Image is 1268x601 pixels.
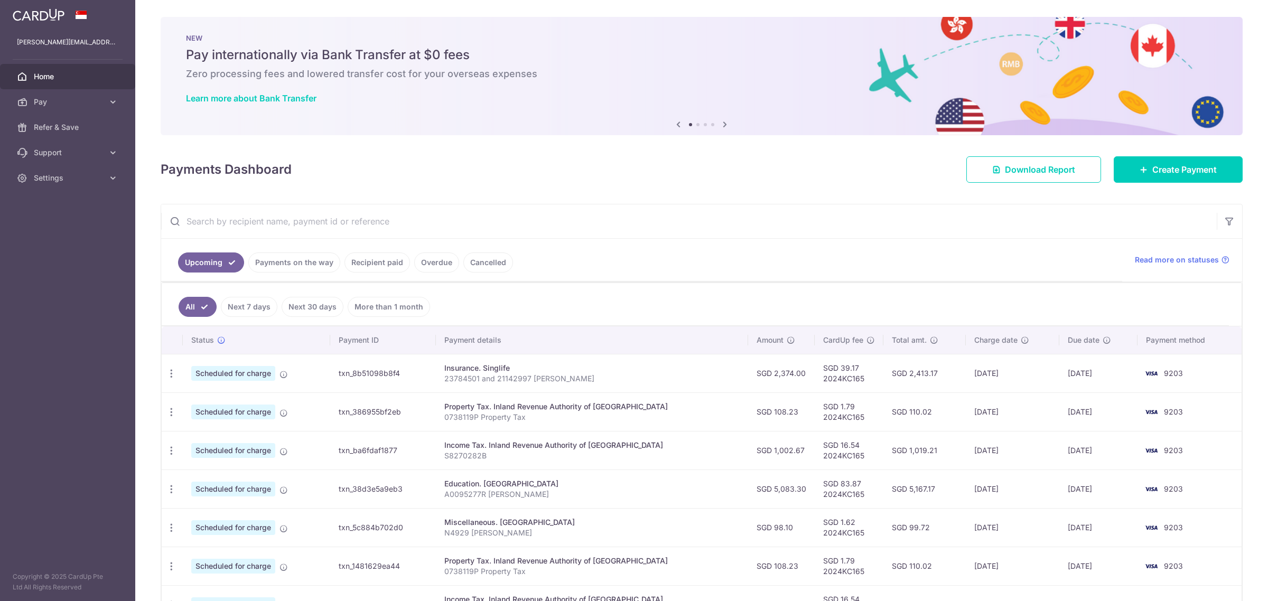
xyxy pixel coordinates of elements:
img: Bank transfer banner [161,17,1243,135]
a: Learn more about Bank Transfer [186,93,316,104]
span: Due date [1068,335,1099,345]
span: Support [34,147,104,158]
span: Scheduled for charge [191,366,275,381]
span: 9203 [1164,561,1183,570]
span: Total amt. [892,335,927,345]
td: txn_38d3e5a9eb3 [330,469,436,508]
a: Recipient paid [344,252,410,273]
td: SGD 16.54 2024KC165 [815,431,883,469]
td: [DATE] [966,547,1059,585]
a: Upcoming [178,252,244,273]
td: SGD 110.02 [883,392,966,431]
span: Scheduled for charge [191,559,275,574]
h4: Payments Dashboard [161,160,292,179]
h5: Pay internationally via Bank Transfer at $0 fees [186,46,1217,63]
img: Bank Card [1141,444,1162,457]
span: Refer & Save [34,122,104,133]
td: SGD 1.79 2024KC165 [815,392,883,431]
span: 9203 [1164,484,1183,493]
div: Income Tax. Inland Revenue Authority of [GEOGRAPHIC_DATA] [444,440,740,450]
td: SGD 83.87 2024KC165 [815,469,883,508]
td: [DATE] [966,392,1059,431]
span: 9203 [1164,407,1183,416]
span: 9203 [1164,446,1183,455]
th: Payment ID [330,326,436,354]
td: txn_8b51098b8f4 [330,354,436,392]
span: Download Report [1005,163,1075,176]
a: Create Payment [1114,156,1243,183]
span: Create Payment [1152,163,1217,176]
a: All [179,297,217,317]
div: Insurance. Singlife [444,363,740,373]
td: [DATE] [1059,469,1138,508]
td: [DATE] [966,431,1059,469]
img: Bank Card [1141,406,1162,418]
p: 0738119P Property Tax [444,566,740,577]
td: txn_386955bf2eb [330,392,436,431]
p: NEW [186,34,1217,42]
img: CardUp [13,8,64,21]
td: [DATE] [966,508,1059,547]
img: Bank Card [1141,560,1162,572]
p: S8270282B [444,450,740,461]
td: txn_1481629ea44 [330,547,436,585]
td: txn_ba6fdaf1877 [330,431,436,469]
span: 9203 [1164,369,1183,378]
span: Settings [34,173,104,183]
a: Read more on statuses [1135,255,1229,265]
td: SGD 2,374.00 [748,354,815,392]
p: [PERSON_NAME][EMAIL_ADDRESS][DOMAIN_NAME] [17,37,118,48]
td: txn_5c884b702d0 [330,508,436,547]
td: SGD 39.17 2024KC165 [815,354,883,392]
a: More than 1 month [348,297,430,317]
input: Search by recipient name, payment id or reference [161,204,1217,238]
td: SGD 5,083.30 [748,469,815,508]
div: Miscellaneous. [GEOGRAPHIC_DATA] [444,517,740,528]
span: Charge date [974,335,1018,345]
td: [DATE] [1059,431,1138,469]
img: Bank Card [1141,521,1162,534]
td: [DATE] [1059,354,1138,392]
td: SGD 99.72 [883,508,966,547]
div: Property Tax. Inland Revenue Authority of [GEOGRAPHIC_DATA] [444,556,740,566]
td: SGD 1.62 2024KC165 [815,508,883,547]
img: Bank Card [1141,367,1162,380]
span: Amount [757,335,784,345]
span: Status [191,335,214,345]
a: Download Report [966,156,1101,183]
th: Payment details [436,326,748,354]
p: N4929 [PERSON_NAME] [444,528,740,538]
span: Scheduled for charge [191,482,275,496]
a: Next 30 days [282,297,343,317]
a: Next 7 days [221,297,277,317]
span: Scheduled for charge [191,443,275,458]
p: 23784501 and 21142997 [PERSON_NAME] [444,373,740,384]
td: [DATE] [966,469,1059,508]
td: [DATE] [1059,508,1138,547]
a: Overdue [414,252,459,273]
td: [DATE] [1059,392,1138,431]
img: Bank Card [1141,483,1162,495]
span: CardUp fee [823,335,863,345]
h6: Zero processing fees and lowered transfer cost for your overseas expenses [186,68,1217,80]
p: A0095277R [PERSON_NAME] [444,489,740,500]
td: SGD 110.02 [883,547,966,585]
div: Property Tax. Inland Revenue Authority of [GEOGRAPHIC_DATA] [444,401,740,412]
span: Read more on statuses [1135,255,1219,265]
span: Scheduled for charge [191,405,275,419]
td: [DATE] [966,354,1059,392]
td: SGD 1.79 2024KC165 [815,547,883,585]
td: [DATE] [1059,547,1138,585]
span: Scheduled for charge [191,520,275,535]
td: SGD 1,019.21 [883,431,966,469]
span: Home [34,71,104,82]
span: 9203 [1164,523,1183,532]
td: SGD 98.10 [748,508,815,547]
th: Payment method [1138,326,1242,354]
td: SGD 1,002.67 [748,431,815,469]
td: SGD 108.23 [748,392,815,431]
td: SGD 108.23 [748,547,815,585]
div: Education. [GEOGRAPHIC_DATA] [444,478,740,489]
a: Cancelled [463,252,513,273]
p: 0738119P Property Tax [444,412,740,422]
